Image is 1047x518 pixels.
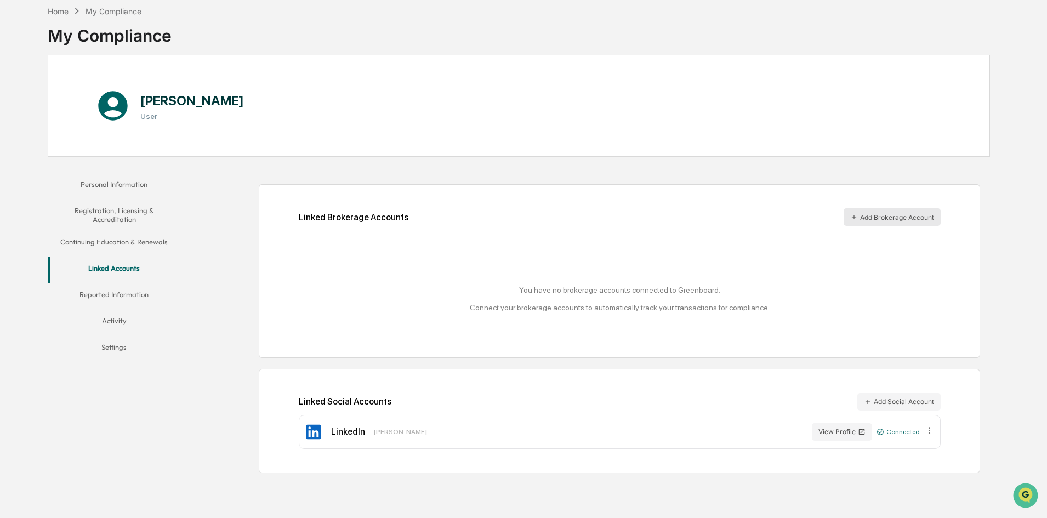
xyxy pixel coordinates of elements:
a: Powered byPylon [77,185,133,194]
div: [PERSON_NAME] [374,428,427,436]
div: 🔎 [11,160,20,169]
div: Linked Social Accounts [299,393,941,411]
div: Start new chat [37,84,180,95]
button: Start new chat [186,87,200,100]
div: My Compliance [48,17,172,45]
input: Clear [29,50,181,61]
div: Home [48,7,69,16]
button: Registration, Licensing & Accreditation [48,200,180,231]
span: Data Lookup [22,159,69,170]
img: 1746055101610-c473b297-6a78-478c-a979-82029cc54cd1 [11,84,31,104]
button: Add Social Account [857,393,941,411]
button: View Profile [812,423,872,441]
div: We're available if you need us! [37,95,139,104]
button: Activity [48,310,180,336]
div: Connected [877,428,920,436]
button: Personal Information [48,173,180,200]
a: 🔎Data Lookup [7,155,73,174]
button: Continuing Education & Renewals [48,231,180,257]
img: LinkedIn Icon [305,423,322,441]
p: How can we help? [11,23,200,41]
button: Linked Accounts [48,257,180,283]
span: Pylon [109,186,133,194]
div: Linked Brokerage Accounts [299,212,408,223]
a: 🗄️Attestations [75,134,140,153]
span: Attestations [90,138,136,149]
div: You have no brokerage accounts connected to Greenboard. Connect your brokerage accounts to automa... [299,286,941,312]
span: Preclearance [22,138,71,149]
button: Reported Information [48,283,180,310]
div: 🗄️ [79,139,88,148]
button: Add Brokerage Account [844,208,941,226]
div: My Compliance [86,7,141,16]
a: 🖐️Preclearance [7,134,75,153]
h3: User [140,112,244,121]
h1: [PERSON_NAME] [140,93,244,109]
div: 🖐️ [11,139,20,148]
div: secondary tabs example [48,173,180,362]
div: LinkedIn [331,426,365,437]
button: Settings [48,336,180,362]
iframe: Open customer support [1012,482,1042,511]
